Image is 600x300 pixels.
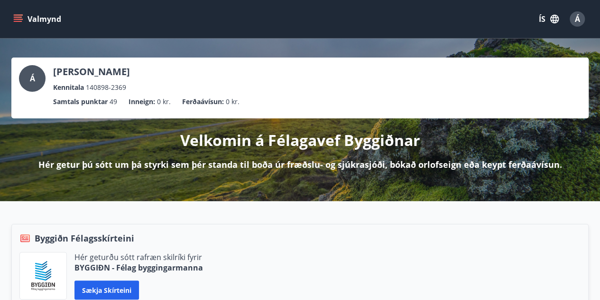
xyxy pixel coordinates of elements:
[35,232,134,244] span: Byggiðn Félagsskírteini
[182,97,224,107] p: Ferðaávísun :
[110,97,117,107] span: 49
[566,8,589,30] button: Á
[27,260,59,292] img: BKlGVmlTW1Qrz68WFGMFQUcXHWdQd7yePWMkvn3i.png
[534,10,564,28] button: ÍS
[30,73,35,84] span: Á
[129,97,155,107] p: Inneign :
[38,158,562,171] p: Hér getur þú sótt um þá styrki sem þér standa til boða úr fræðslu- og sjúkrasjóði, bókað orlofsei...
[53,82,84,93] p: Kennitala
[226,97,240,107] span: 0 kr.
[157,97,171,107] span: 0 kr.
[180,130,420,151] p: Velkomin á Félagavef Byggiðnar
[53,65,130,78] p: [PERSON_NAME]
[74,262,203,273] p: BYGGIÐN - Félag byggingarmanna
[74,252,203,262] p: Hér geturðu sótt rafræn skilríki fyrir
[11,10,65,28] button: menu
[74,281,139,300] button: Sækja skírteini
[53,97,108,107] p: Samtals punktar
[575,14,580,24] span: Á
[86,82,126,93] span: 140898-2369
